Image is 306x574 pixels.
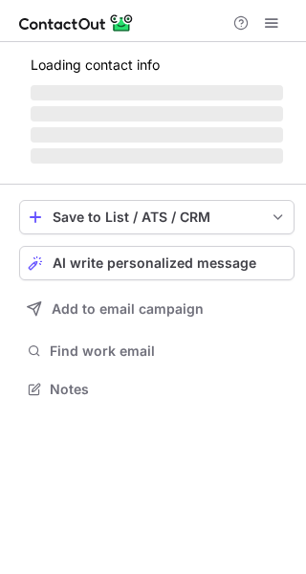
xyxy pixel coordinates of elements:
button: Add to email campaign [19,292,295,326]
span: ‌ [31,106,283,121]
span: Add to email campaign [52,301,204,317]
span: Notes [50,381,287,398]
span: AI write personalized message [53,255,256,271]
img: ContactOut v5.3.10 [19,11,134,34]
span: ‌ [31,148,283,164]
button: save-profile-one-click [19,200,295,234]
div: Save to List / ATS / CRM [53,210,261,225]
button: AI write personalized message [19,246,295,280]
p: Loading contact info [31,57,283,73]
span: ‌ [31,85,283,100]
span: Find work email [50,342,287,360]
span: ‌ [31,127,283,143]
button: Find work email [19,338,295,364]
button: Notes [19,376,295,403]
